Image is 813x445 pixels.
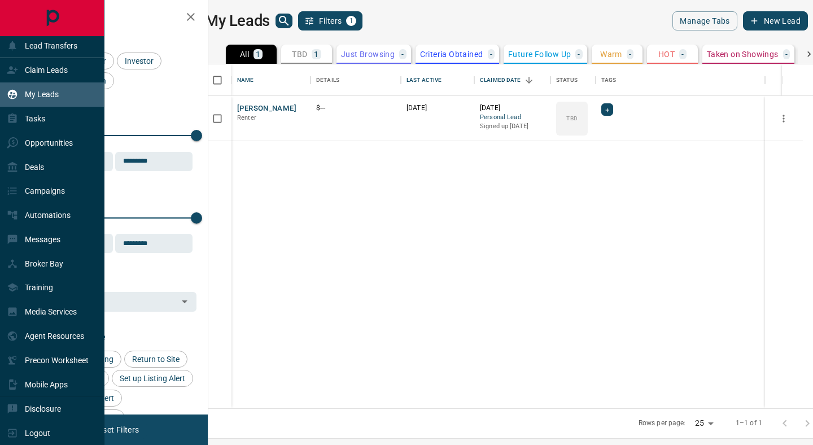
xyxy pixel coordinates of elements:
div: Name [231,64,311,96]
span: + [605,104,609,115]
span: Personal Lead [480,113,545,123]
p: [DATE] [480,103,545,113]
span: Investor [121,56,158,66]
button: Open [177,294,193,309]
p: [DATE] [406,103,469,113]
p: Just Browsing [341,50,395,58]
span: Renter [237,114,256,121]
div: Claimed Date [480,64,521,96]
div: Last Active [406,64,442,96]
span: Return to Site [128,355,183,364]
div: Tags [601,64,617,96]
div: 25 [690,415,718,431]
div: Status [550,64,596,96]
button: search button [276,14,292,28]
div: Name [237,64,254,96]
p: - [785,50,788,58]
div: Details [311,64,401,96]
span: Set up Listing Alert [116,374,189,383]
p: TBD [292,50,307,58]
p: $--- [316,103,395,113]
p: - [681,50,684,58]
div: + [601,103,613,116]
p: Future Follow Up [508,50,571,58]
div: Claimed Date [474,64,550,96]
div: Tags [596,64,765,96]
h2: Filters [36,11,196,25]
p: 1 [314,50,318,58]
p: Criteria Obtained [420,50,483,58]
p: Warm [600,50,622,58]
p: Rows per page: [639,418,686,428]
div: Return to Site [124,351,187,368]
p: - [490,50,492,58]
button: Sort [521,72,537,88]
p: 1 [256,50,260,58]
p: All [240,50,249,58]
button: Reset Filters [86,420,146,439]
div: Set up Listing Alert [112,370,193,387]
button: more [775,110,792,127]
p: Taken on Showings [707,50,779,58]
p: - [401,50,404,58]
button: Manage Tabs [672,11,737,30]
div: Details [316,64,339,96]
button: [PERSON_NAME] [237,103,296,114]
h1: My Leads [205,12,270,30]
div: Status [556,64,578,96]
div: Investor [117,53,161,69]
p: HOT [658,50,675,58]
p: 1–1 of 1 [736,418,762,428]
span: 1 [347,17,355,25]
p: Signed up [DATE] [480,122,545,131]
button: New Lead [743,11,808,30]
button: Filters1 [298,11,363,30]
div: Last Active [401,64,474,96]
p: - [629,50,631,58]
p: TBD [566,114,577,123]
p: - [578,50,580,58]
